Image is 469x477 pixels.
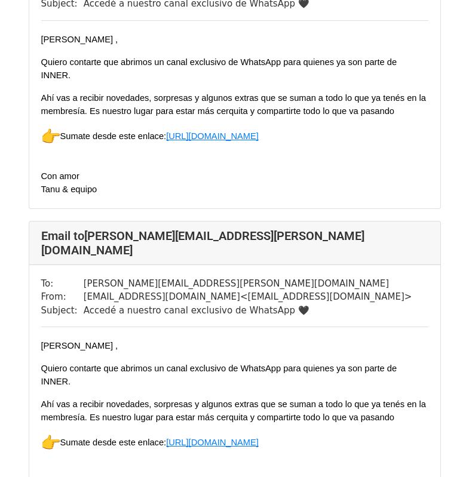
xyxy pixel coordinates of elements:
[41,341,118,350] span: [PERSON_NAME] ,
[41,399,429,422] span: Ahí vas a recibir novedades, sorpresas y algunos extras que se suman a todo lo que ya tenés en la...
[41,277,84,291] td: To:
[41,364,400,386] span: Quiero contarte que abrimos un canal exclusivo de WhatsApp para quienes ya son parte de INNER.
[41,171,79,181] span: Con amor
[41,184,97,194] span: Tanu & equipo
[41,93,429,116] span: Ahí vas a recibir novedades, sorpresas y algunos extras que se suman a todo lo que ya tenés en la...
[84,290,412,304] td: [EMAIL_ADDRESS][DOMAIN_NAME] < [EMAIL_ADDRESS][DOMAIN_NAME] >
[41,229,428,257] h4: Email to [PERSON_NAME][EMAIL_ADDRESS][PERSON_NAME][DOMAIN_NAME]
[166,438,259,447] span: [URL][DOMAIN_NAME]
[41,290,84,304] td: From:
[166,131,259,141] span: [URL][DOMAIN_NAME]
[41,127,60,146] img: 👉
[41,433,60,453] img: 👉
[166,436,259,448] a: [URL][DOMAIN_NAME]
[41,304,84,318] td: Subject:
[409,420,469,477] iframe: Chat Widget
[41,57,400,80] span: Quiero contarte que abrimos un canal exclusivo de WhatsApp para quienes ya son parte de INNER.
[166,130,259,141] a: [URL][DOMAIN_NAME]
[41,131,167,141] span: Sumate desde este enlace:
[41,35,118,44] span: [PERSON_NAME] ,
[84,277,412,291] td: [PERSON_NAME][EMAIL_ADDRESS][PERSON_NAME][DOMAIN_NAME]
[409,420,469,477] div: Widget de chat
[84,304,412,318] td: Accedé a nuestro canal exclusivo de WhatsApp 🖤
[41,438,167,447] span: Sumate desde este enlace:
